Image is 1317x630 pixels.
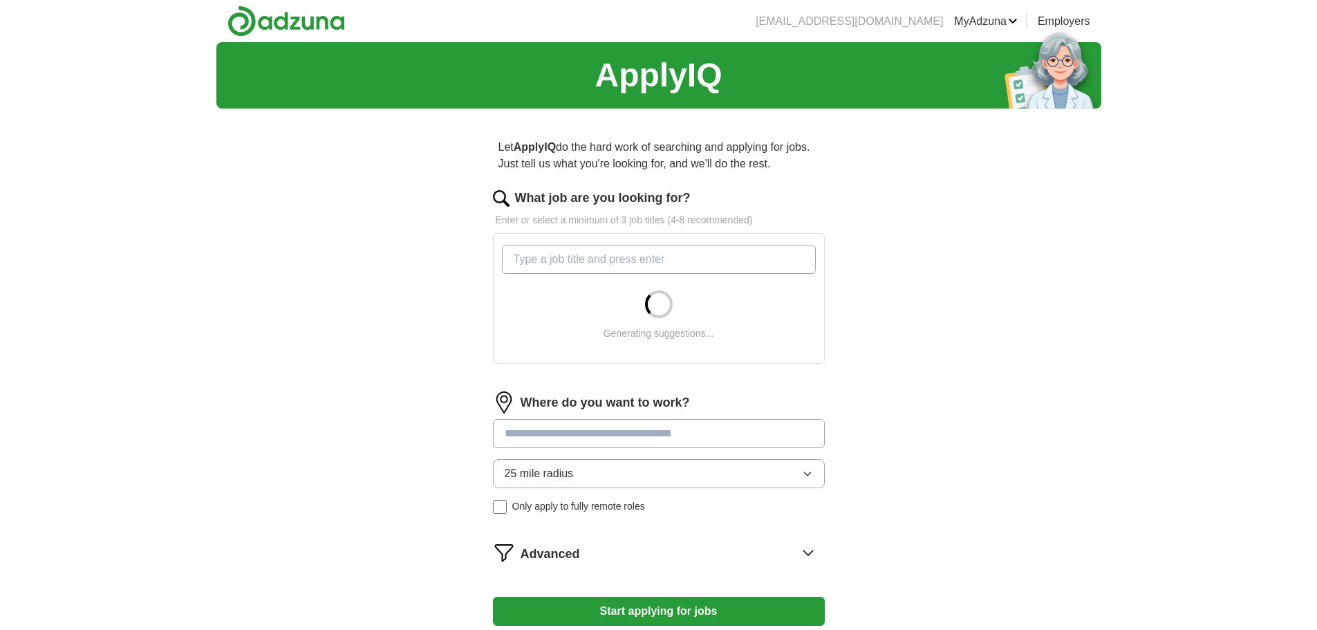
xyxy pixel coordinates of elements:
img: search.png [493,190,510,207]
input: Type a job title and press enter [502,245,816,274]
input: Only apply to fully remote roles [493,500,507,514]
button: 25 mile radius [493,459,825,488]
li: [EMAIL_ADDRESS][DOMAIN_NAME] [756,13,943,30]
img: filter [493,541,515,564]
span: 25 mile radius [505,465,574,482]
p: Enter or select a minimum of 3 job titles (4-8 recommended) [493,213,825,228]
span: Advanced [521,545,580,564]
button: Start applying for jobs [493,597,825,626]
img: Adzuna logo [227,6,345,37]
img: location.png [493,391,515,414]
a: Employers [1038,13,1090,30]
p: Let do the hard work of searching and applying for jobs. Just tell us what you're looking for, an... [493,133,825,178]
span: Only apply to fully remote roles [512,499,645,514]
label: Where do you want to work? [521,393,690,412]
a: MyAdzuna [954,13,1018,30]
strong: ApplyIQ [514,141,556,153]
label: What job are you looking for? [515,189,691,207]
h1: ApplyIQ [595,50,722,100]
div: Generating suggestions... [604,326,714,341]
